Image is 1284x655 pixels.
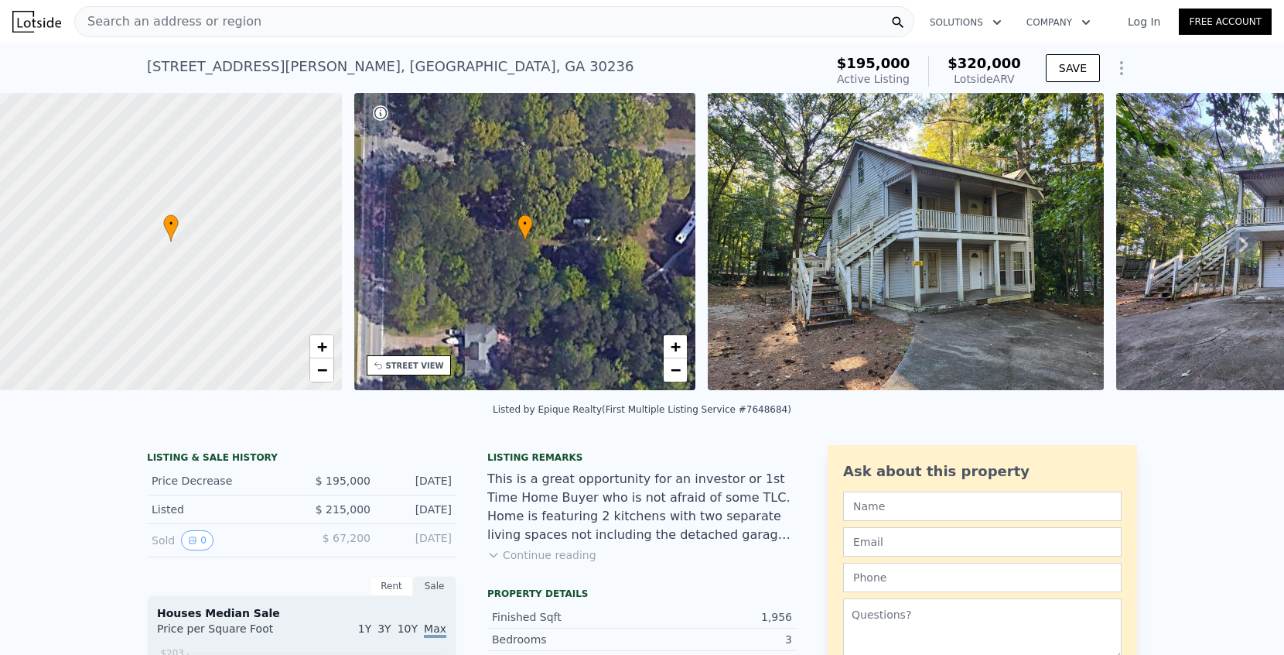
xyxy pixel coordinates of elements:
div: Sold [152,530,289,550]
span: Max [424,622,446,638]
span: − [316,360,326,379]
span: 1Y [358,622,371,635]
a: Zoom in [664,335,687,358]
div: Houses Median Sale [157,605,446,621]
span: $ 67,200 [323,532,371,544]
div: Price per Square Foot [157,621,302,646]
span: $ 195,000 [316,475,371,487]
div: 3 [642,632,792,647]
span: • [163,217,179,231]
div: Listed [152,502,289,517]
a: Free Account [1179,9,1272,35]
div: Ask about this property [843,461,1122,482]
button: Show Options [1106,53,1137,84]
img: Lotside [12,11,61,33]
button: Solutions [917,9,1014,36]
div: This is a great opportunity for an investor or 1st Time Home Buyer who is not afraid of some TLC.... [487,470,797,544]
input: Phone [843,563,1122,592]
button: Continue reading [487,547,596,563]
span: 10Y [398,622,418,635]
span: Active Listing [837,73,910,85]
a: Zoom out [664,358,687,382]
div: [DATE] [383,502,452,517]
div: [DATE] [383,530,452,550]
button: SAVE [1046,54,1100,82]
span: − [671,360,681,379]
span: + [671,337,681,356]
span: Search an address or region [75,12,261,31]
input: Name [843,492,1122,521]
div: • [163,214,179,242]
input: Email [843,527,1122,557]
div: LISTING & SALE HISTORY [147,451,456,467]
div: Sale [413,576,456,596]
div: • [517,214,533,242]
a: Log In [1109,14,1179,29]
span: $320,000 [948,55,1021,71]
div: [STREET_ADDRESS][PERSON_NAME] , [GEOGRAPHIC_DATA] , GA 30236 [147,56,633,77]
div: STREET VIEW [386,360,444,372]
div: [DATE] [383,473,452,489]
a: Zoom in [310,335,333,358]
span: + [316,337,326,356]
img: Sale: 169665309 Parcel: 12341231 [708,93,1104,390]
div: Lotside ARV [948,71,1021,87]
div: Bedrooms [492,632,642,647]
span: 3Y [377,622,391,635]
button: Company [1014,9,1103,36]
button: View historical data [181,530,213,550]
div: Finished Sqft [492,609,642,625]
div: Listing remarks [487,451,797,464]
div: 1,956 [642,609,792,625]
div: Property details [487,588,797,600]
div: Rent [370,576,413,596]
div: Listed by Epique Realty (First Multiple Listing Service #7648684) [493,404,791,415]
span: $195,000 [837,55,910,71]
a: Zoom out [310,358,333,382]
div: Price Decrease [152,473,289,489]
span: • [517,217,533,231]
span: $ 215,000 [316,503,371,516]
